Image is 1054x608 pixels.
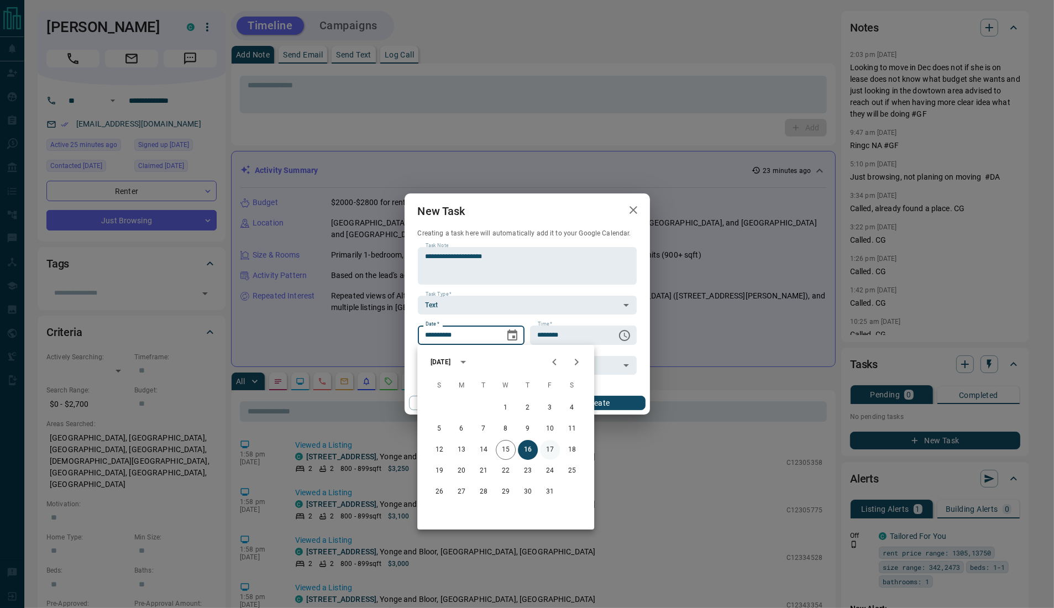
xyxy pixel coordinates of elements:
[565,351,588,373] button: Next month
[562,461,582,481] button: 25
[550,396,645,410] button: Create
[429,461,449,481] button: 19
[562,375,582,397] span: Saturday
[562,398,582,418] button: 4
[518,375,538,397] span: Thursday
[431,357,450,367] div: [DATE]
[540,398,560,418] button: 3
[543,351,565,373] button: Previous month
[405,193,479,229] h2: New Task
[540,375,560,397] span: Friday
[538,321,552,328] label: Time
[426,242,448,249] label: Task Note
[474,440,494,460] button: 14
[474,419,494,439] button: 7
[518,482,538,502] button: 30
[540,482,560,502] button: 31
[496,461,516,481] button: 22
[496,375,516,397] span: Wednesday
[474,461,494,481] button: 21
[496,419,516,439] button: 8
[452,440,471,460] button: 13
[452,482,471,502] button: 27
[518,461,538,481] button: 23
[429,440,449,460] button: 12
[496,482,516,502] button: 29
[418,296,637,315] div: Text
[429,419,449,439] button: 5
[418,229,637,238] p: Creating a task here will automatically add it to your Google Calendar.
[518,398,538,418] button: 2
[501,324,523,347] button: Choose date, selected date is Oct 16, 2025
[454,353,473,371] button: calendar view is open, switch to year view
[409,396,504,410] button: Cancel
[562,440,582,460] button: 18
[496,440,516,460] button: 15
[452,419,471,439] button: 6
[540,461,560,481] button: 24
[562,419,582,439] button: 11
[540,440,560,460] button: 17
[452,375,471,397] span: Monday
[613,324,636,347] button: Choose time, selected time is 6:00 AM
[518,419,538,439] button: 9
[426,291,452,298] label: Task Type
[474,482,494,502] button: 28
[474,375,494,397] span: Tuesday
[429,482,449,502] button: 26
[426,321,439,328] label: Date
[518,440,538,460] button: 16
[540,419,560,439] button: 10
[452,461,471,481] button: 20
[496,398,516,418] button: 1
[429,375,449,397] span: Sunday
